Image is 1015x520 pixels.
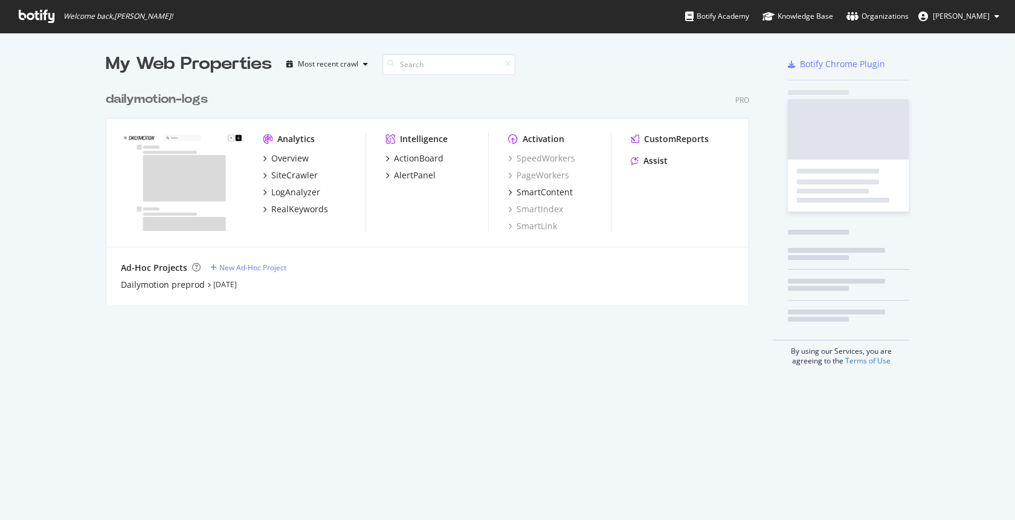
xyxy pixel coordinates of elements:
a: ActionBoard [385,152,443,164]
div: CustomReports [644,133,709,145]
div: My Web Properties [106,52,272,76]
div: Organizations [846,10,909,22]
a: SmartIndex [508,203,563,215]
a: PageWorkers [508,169,569,181]
a: Overview [263,152,309,164]
div: Overview [271,152,309,164]
a: LogAnalyzer [263,186,320,198]
a: [DATE] [213,279,237,290]
div: RealKeywords [271,203,328,215]
div: LogAnalyzer [271,186,320,198]
div: Most recent crawl [298,60,358,68]
div: Intelligence [400,133,448,145]
a: Dailymotion preprod [121,279,205,291]
a: SmartContent [508,186,573,198]
div: Assist [643,155,668,167]
div: Pro [735,95,749,105]
a: RealKeywords [263,203,328,215]
div: Botify Chrome Plugin [800,58,885,70]
a: SiteCrawler [263,169,318,181]
div: SiteCrawler [271,169,318,181]
a: CustomReports [631,133,709,145]
a: Assist [631,155,668,167]
div: AlertPanel [394,169,436,181]
span: Stephen O'Reilly [933,11,990,21]
div: dailymotion-logs [106,91,208,108]
div: Analytics [277,133,315,145]
div: By using our Services, you are agreeing to the [773,340,909,366]
a: SpeedWorkers [508,152,575,164]
button: [PERSON_NAME] [909,7,1009,26]
button: Most recent crawl [282,54,373,74]
input: Search [382,54,515,75]
div: New Ad-Hoc Project [219,262,286,273]
a: New Ad-Hoc Project [210,262,286,273]
span: Welcome back, [PERSON_NAME] ! [63,11,173,21]
div: Activation [523,133,564,145]
a: Terms of Use [845,356,891,366]
a: dailymotion-logs [106,91,213,108]
div: SmartContent [517,186,573,198]
div: Knowledge Base [762,10,833,22]
a: Botify Chrome Plugin [788,58,885,70]
div: ActionBoard [394,152,443,164]
div: Botify Academy [685,10,749,22]
a: SmartLink [508,220,557,232]
a: AlertPanel [385,169,436,181]
div: Ad-Hoc Projects [121,262,187,274]
img: www.dailymotion.com [121,133,243,231]
div: grid [106,76,759,305]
